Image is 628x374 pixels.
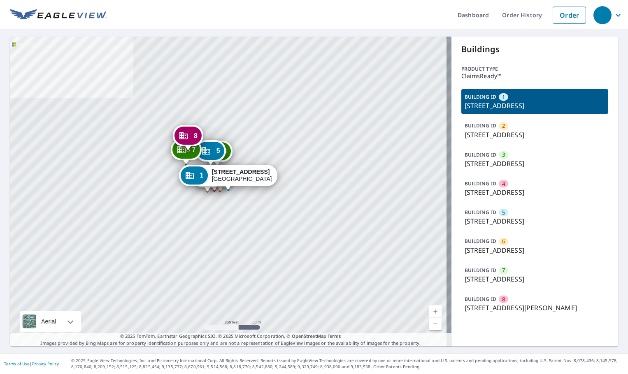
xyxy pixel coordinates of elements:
[39,311,59,332] div: Aerial
[192,147,195,153] span: 7
[465,159,605,169] p: [STREET_ADDRESS]
[465,245,605,255] p: [STREET_ADDRESS]
[429,305,442,318] a: Current Level 17, Zoom In
[20,311,81,332] div: Aerial
[465,274,605,284] p: [STREET_ADDRESS]
[461,65,609,73] p: Product type
[502,122,505,130] span: 2
[502,151,505,159] span: 3
[212,169,270,175] strong: [STREET_ADDRESS]
[461,73,609,79] p: ClaimsReady™
[502,266,505,274] span: 7
[195,140,226,166] div: Dropped pin, building 5, Commercial property, 1914 W University Ave Wichita, KS 67213
[328,333,341,339] a: Terms
[292,333,326,339] a: OpenStreetMap
[465,267,496,274] p: BUILDING ID
[465,130,605,140] p: [STREET_ADDRESS]
[465,303,605,313] p: [STREET_ADDRESS][PERSON_NAME]
[4,361,59,366] p: |
[465,187,605,197] p: [STREET_ADDRESS]
[502,238,505,245] span: 6
[173,125,203,150] div: Dropped pin, building 8, Commercial property, 522 S Hiram St Wichita, KS 67213
[465,151,496,158] p: BUILDING ID
[465,209,496,216] p: BUILDING ID
[465,238,496,245] p: BUILDING ID
[461,43,609,55] p: Buildings
[465,216,605,226] p: [STREET_ADDRESS]
[502,209,505,217] span: 5
[71,358,624,370] p: © 2025 Eagle View Technologies, Inc. and Pictometry International Corp. All Rights Reserved. Repo...
[200,172,204,178] span: 1
[32,361,59,367] a: Privacy Policy
[429,318,442,330] a: Current Level 17, Zoom Out
[465,180,496,187] p: BUILDING ID
[465,93,496,100] p: BUILDING ID
[502,296,505,303] span: 8
[502,180,505,188] span: 4
[10,9,107,21] img: EV Logo
[502,93,505,101] span: 1
[10,333,451,346] p: Images provided by Bing Maps are for property identification purposes only and are not a represen...
[465,101,605,111] p: [STREET_ADDRESS]
[553,7,586,24] a: Order
[171,139,201,164] div: Dropped pin, building 7, Commercial property, 1936 W University Ave Wichita, KS 67213
[465,122,496,129] p: BUILDING ID
[4,361,30,367] a: Terms of Use
[465,296,496,302] p: BUILDING ID
[212,169,272,182] div: [GEOGRAPHIC_DATA]
[216,148,220,154] span: 5
[194,133,198,139] span: 8
[179,165,278,190] div: Dropped pin, building 1, Commercial property, 1901 W University Ave Wichita, KS 67213
[120,333,341,340] span: © 2025 TomTom, Earthstar Geographics SIO, © 2025 Microsoft Corporation, ©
